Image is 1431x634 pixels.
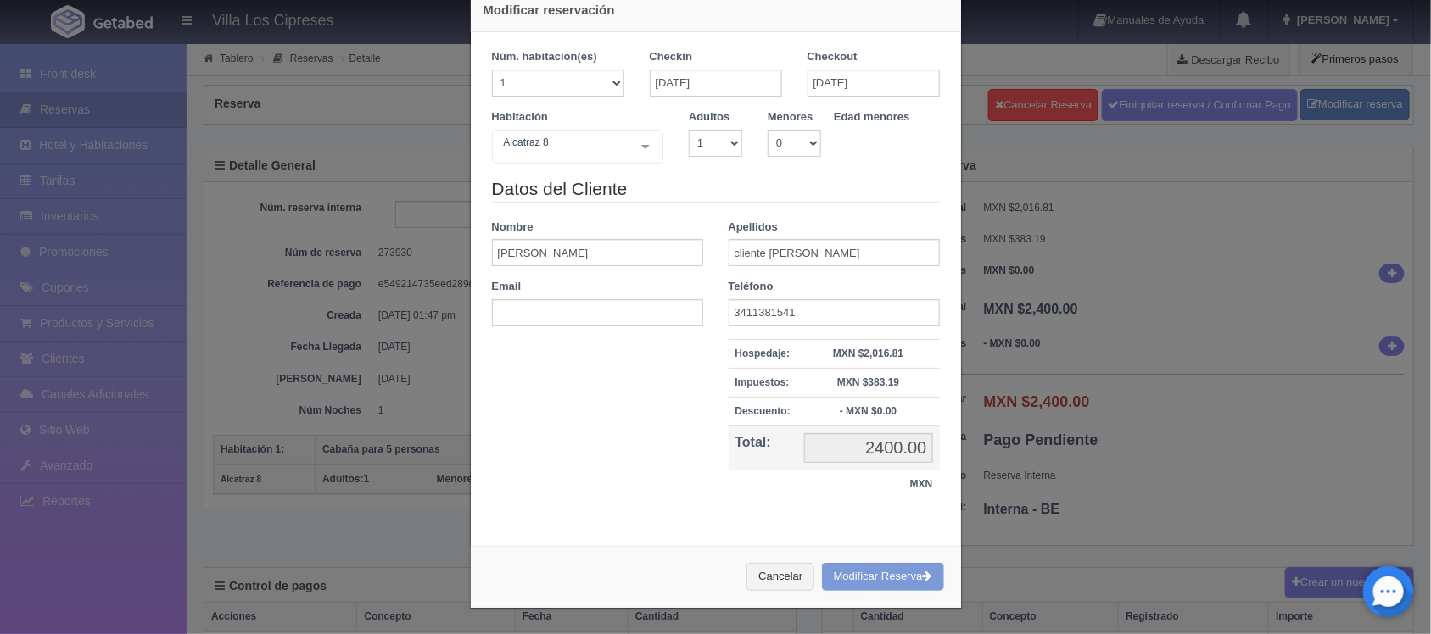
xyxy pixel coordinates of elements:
[746,563,814,591] button: Cancelar
[650,70,782,97] input: DD-MM-AAAA
[840,405,897,417] strong: - MXN $0.00
[492,49,597,65] label: Núm. habitación(es)
[650,49,693,65] label: Checkin
[492,220,534,236] label: Nombre
[492,279,522,295] label: Email
[729,397,797,425] th: Descuento:
[834,109,910,125] label: Edad menores
[910,478,933,490] strong: MXN
[492,176,940,203] legend: Datos del Cliente
[833,348,903,359] strong: MXN $2,016.81
[729,339,797,368] th: Hospedaje:
[729,220,779,236] label: Apellidos
[729,426,797,470] th: Total:
[492,109,548,125] label: Habitación
[808,70,940,97] input: DD-MM-AAAA
[500,134,629,151] span: Alcatraz 8
[808,49,858,65] label: Checkout
[729,279,774,295] label: Teléfono
[689,109,729,125] label: Adultos
[729,368,797,397] th: Impuestos:
[768,109,813,125] label: Menores
[500,134,510,161] input: Seleccionar hab.
[484,1,948,19] h4: Modificar reservación
[837,376,899,388] strong: MXN $383.19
